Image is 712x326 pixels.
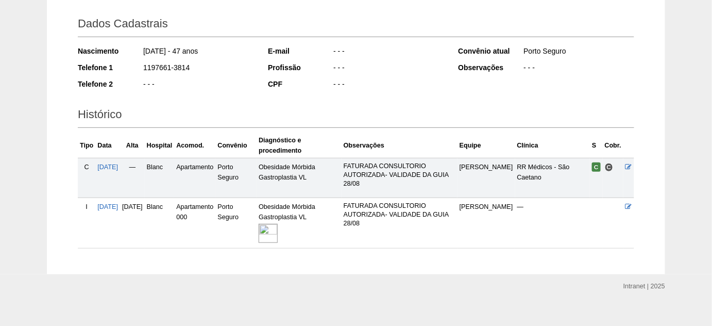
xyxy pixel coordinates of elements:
td: Obesidade Mórbida Gastroplastia VL [257,198,342,249]
td: RR Médicos - São Caetano [515,158,590,198]
th: Acomod. [174,133,215,158]
h2: Histórico [78,104,634,128]
th: Alta [120,133,145,158]
th: Equipe [457,133,515,158]
td: — [120,158,145,198]
div: - - - [332,46,444,59]
div: Intranet | 2025 [623,281,665,291]
div: Porto Seguro [522,46,634,59]
div: Nascimento [78,46,142,56]
th: Tipo [78,133,95,158]
th: Convênio [215,133,257,158]
div: E-mail [268,46,332,56]
td: Apartamento [174,158,215,198]
span: Confirmada [592,162,601,172]
h2: Dados Cadastrais [78,13,634,37]
td: Blanc [145,158,175,198]
div: Telefone 2 [78,79,142,89]
a: [DATE] [97,203,118,210]
div: 1197661-3814 [142,62,254,75]
span: [DATE] [122,203,143,210]
th: Data [95,133,120,158]
td: [PERSON_NAME] [457,198,515,249]
div: Telefone 1 [78,62,142,73]
td: [PERSON_NAME] [457,158,515,198]
div: [DATE] - 47 anos [142,46,254,59]
td: Blanc [145,198,175,249]
div: Profissão [268,62,332,73]
div: CPF [268,79,332,89]
p: FATURADA CONSULTORIO AUTORIZADA- VALIDADE DA GUIA 28/08 [344,162,455,188]
div: - - - [332,62,444,75]
th: Hospital [145,133,175,158]
div: C [80,162,93,172]
div: Convênio atual [458,46,522,56]
div: I [80,202,93,212]
th: Observações [342,133,457,158]
div: - - - [142,79,254,92]
td: — [515,198,590,249]
th: Diagnóstico e procedimento [257,133,342,158]
th: S [590,133,603,158]
div: - - - [522,62,634,75]
span: Consultório [605,163,614,172]
th: Clínica [515,133,590,158]
td: Obesidade Mórbida Gastroplastia VL [257,158,342,198]
p: FATURADA CONSULTORIO AUTORIZADA- VALIDADE DA GUIA 28/08 [344,202,455,228]
th: Cobr. [603,133,623,158]
td: Porto Seguro [215,158,257,198]
td: Apartamento 000 [174,198,215,249]
div: - - - [332,79,444,92]
div: Observações [458,62,522,73]
td: Porto Seguro [215,198,257,249]
a: [DATE] [97,164,118,171]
